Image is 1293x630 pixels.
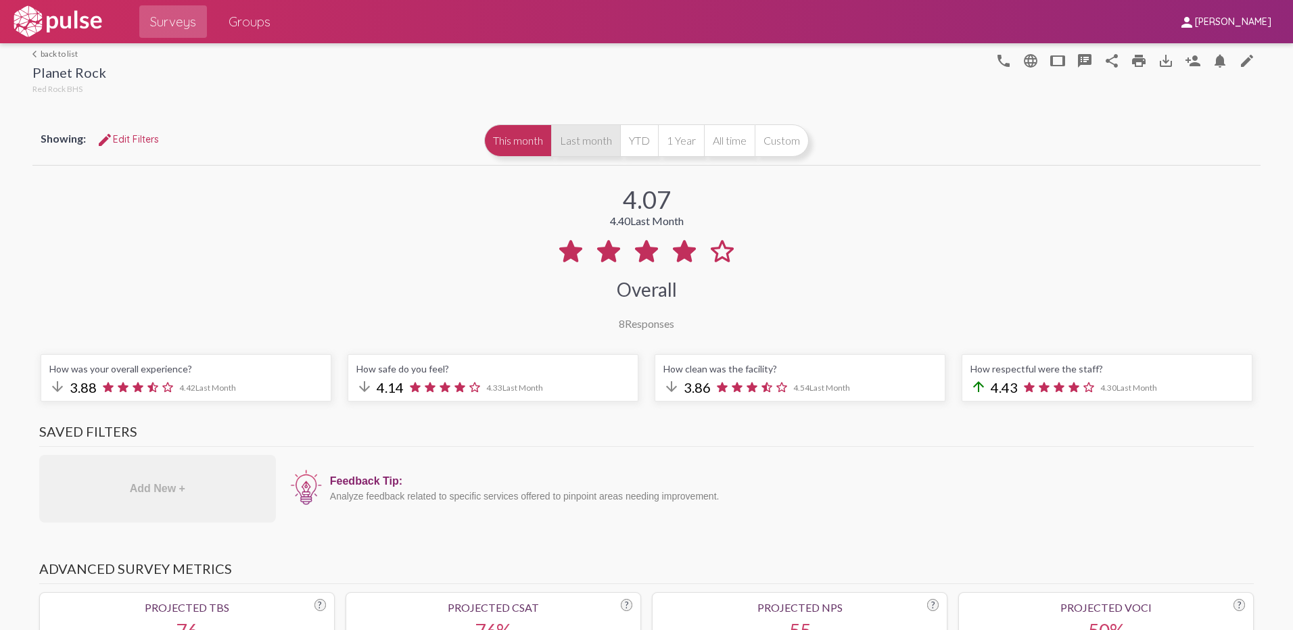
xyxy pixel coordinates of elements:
button: Download [1152,47,1179,74]
mat-icon: Edit Filters [97,132,113,148]
span: Last Month [630,214,684,227]
span: Last Month [1116,383,1157,393]
span: Showing: [41,132,86,145]
div: How safe do you feel? [356,363,630,374]
h3: Advanced Survey Metrics [39,560,1254,584]
button: 1 Year [658,124,704,157]
mat-icon: Person [1185,53,1201,69]
a: print [1125,47,1152,74]
span: 4.54 [793,383,850,393]
button: All time [704,124,755,157]
mat-icon: arrow_upward [970,379,987,395]
mat-icon: speaker_notes [1077,53,1093,69]
button: language [1017,47,1044,74]
mat-icon: Download [1158,53,1174,69]
div: How respectful were the staff? [970,363,1244,374]
button: Bell [1206,47,1233,74]
button: Custom [755,124,809,157]
span: Last Month [809,383,850,393]
mat-icon: tablet [1050,53,1066,69]
span: Groups [229,9,271,34]
mat-icon: arrow_downward [356,379,373,395]
mat-icon: edit [1239,53,1255,69]
span: 4.30 [1100,383,1157,393]
div: ? [621,599,632,611]
mat-icon: Share [1104,53,1120,69]
span: 4.33 [486,383,543,393]
a: Groups [218,5,281,38]
h3: Saved Filters [39,423,1254,447]
button: YTD [620,124,658,157]
div: How was your overall experience? [49,363,323,374]
button: language [990,47,1017,74]
span: [PERSON_NAME] [1195,16,1271,28]
div: Overall [617,278,677,301]
mat-icon: language [1022,53,1039,69]
div: Projected CSAT [354,601,632,614]
mat-icon: arrow_downward [49,379,66,395]
div: Projected NPS [661,601,939,614]
div: Responses [619,317,674,330]
span: 3.86 [684,379,711,395]
div: Add New + [39,455,276,523]
div: Analyze feedback related to specific services offered to pinpoint areas needing improvement. [330,491,1247,502]
span: Last Month [195,383,236,393]
div: Planet Rock [32,64,106,84]
span: Red Rock BHS [32,84,83,94]
button: speaker_notes [1071,47,1098,74]
a: back to list [32,49,106,59]
a: Surveys [139,5,207,38]
mat-icon: print [1131,53,1147,69]
button: Person [1179,47,1206,74]
span: 3.88 [70,379,97,395]
mat-icon: arrow_back_ios [32,50,41,58]
div: ? [314,599,326,611]
button: [PERSON_NAME] [1168,9,1282,34]
span: 8 [619,317,625,330]
span: Surveys [150,9,196,34]
mat-icon: person [1179,14,1195,30]
div: How clean was the facility? [663,363,937,374]
button: This month [484,124,551,157]
a: edit [1233,47,1261,74]
span: Last Month [502,383,543,393]
div: Feedback Tip: [330,475,1247,487]
span: 4.42 [179,383,236,393]
span: 4.43 [991,379,1018,395]
div: Projected TBS [48,601,326,614]
button: tablet [1044,47,1071,74]
div: 4.07 [623,185,671,214]
button: Share [1098,47,1125,74]
div: 4.40 [610,214,684,227]
div: ? [927,599,939,611]
div: ? [1233,599,1245,611]
span: Edit Filters [97,133,159,145]
button: Last month [551,124,620,157]
mat-icon: arrow_downward [663,379,680,395]
span: 4.14 [377,379,404,395]
img: icon12.png [289,468,323,506]
mat-icon: Bell [1212,53,1228,69]
button: Edit FiltersEdit Filters [86,127,170,151]
img: white-logo.svg [11,5,104,39]
mat-icon: language [995,53,1012,69]
div: Projected VoCI [967,601,1245,614]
